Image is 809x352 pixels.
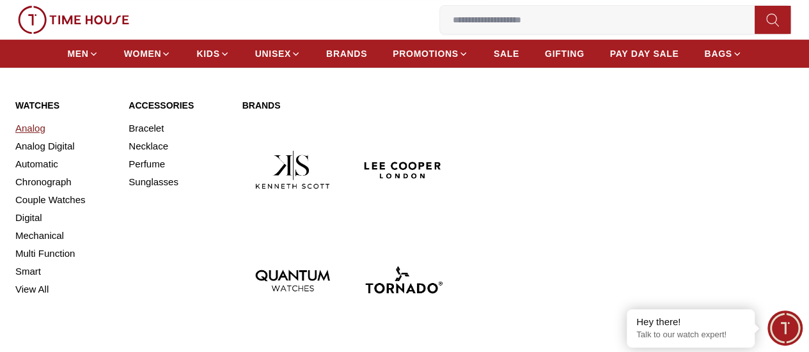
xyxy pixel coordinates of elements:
[15,245,113,263] a: Multi Function
[124,47,162,60] span: WOMEN
[255,42,301,65] a: UNISEX
[393,47,459,60] span: PROMOTIONS
[15,280,113,298] a: View All
[129,173,226,191] a: Sunglasses
[255,47,291,60] span: UNISEX
[129,137,226,155] a: Necklace
[67,42,98,65] a: MEN
[353,119,453,220] img: Lee Cooper
[242,119,343,220] img: Kenneth Scott
[494,42,519,65] a: SALE
[610,42,679,65] a: PAY DAY SALE
[124,42,171,65] a: WOMEN
[767,310,803,346] div: Chat Widget
[196,47,219,60] span: KIDS
[636,316,745,328] div: Hey there!
[393,42,468,65] a: PROMOTIONS
[704,47,732,60] span: BAGS
[353,230,453,330] img: Tornado
[129,99,226,112] a: Accessories
[15,99,113,112] a: Watches
[129,119,226,137] a: Bracelet
[15,119,113,137] a: Analog
[15,209,113,227] a: Digital
[610,47,679,60] span: PAY DAY SALE
[242,230,343,330] img: Quantum
[67,47,88,60] span: MEN
[326,42,367,65] a: BRANDS
[326,47,367,60] span: BRANDS
[15,263,113,280] a: Smart
[15,227,113,245] a: Mechanical
[18,6,129,34] img: ...
[15,155,113,173] a: Automatic
[15,191,113,209] a: Couple Watches
[494,47,519,60] span: SALE
[15,173,113,191] a: Chronograph
[15,137,113,155] a: Analog Digital
[545,42,585,65] a: GIFTING
[636,330,745,341] p: Talk to our watch expert!
[196,42,229,65] a: KIDS
[545,47,585,60] span: GIFTING
[704,42,741,65] a: BAGS
[129,155,226,173] a: Perfume
[242,99,454,112] a: Brands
